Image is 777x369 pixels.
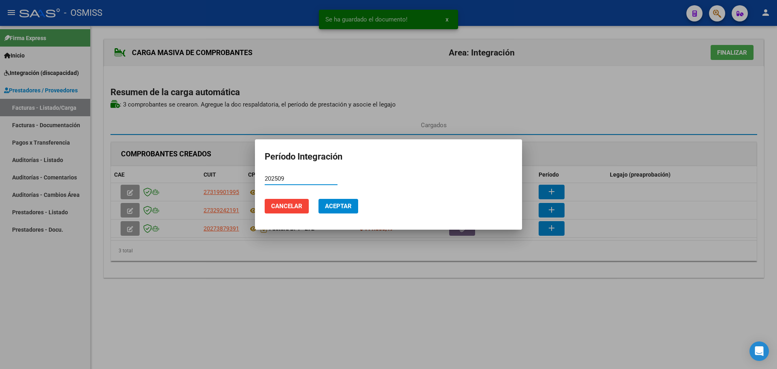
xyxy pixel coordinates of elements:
h2: Período Integración [265,149,512,164]
span: Cancelar [271,203,302,210]
button: Cancelar [265,199,309,213]
div: Open Intercom Messenger [749,341,769,361]
button: Aceptar [318,199,358,213]
span: Aceptar [325,203,352,210]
